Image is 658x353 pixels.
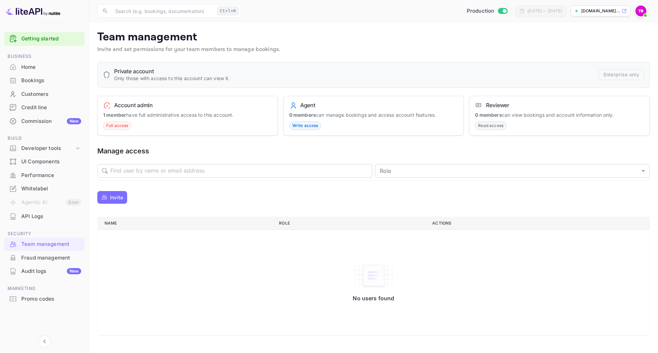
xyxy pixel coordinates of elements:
div: Fraud management [21,254,81,262]
input: Search (e.g. bookings, documentation) [111,4,215,18]
a: Credit line [4,101,85,114]
div: Customers [21,90,81,98]
div: New [67,118,81,124]
p: Invite and set permissions for your team members to manage bookings. [97,46,650,54]
p: Team management [97,30,650,44]
p: Invite [110,194,123,201]
th: Name [98,217,274,229]
button: Invite [97,191,127,204]
img: No agents have been created [353,261,394,290]
strong: 0 members [289,112,316,118]
button: Collapse navigation [38,335,51,348]
a: Home [4,61,85,73]
p: Only those with access to this account can view it. [114,75,230,82]
div: Whitelabel [21,185,81,193]
div: New [67,268,81,274]
h6: Private account [114,68,230,75]
span: Read access [475,123,506,129]
div: Promo codes [21,295,81,303]
h6: Agent [300,102,315,109]
p: No users found [353,295,394,302]
span: Full access [103,123,131,129]
div: Switch to Sandbox mode [464,7,510,15]
p: can manage bookings and access account features. [289,111,458,118]
a: Getting started [21,35,81,43]
p: have full administrative access to this account. [103,111,272,118]
div: Fraud management [4,251,85,265]
img: Traveloka B2C [635,5,646,16]
span: Build [4,135,85,142]
h5: Manage access [97,147,650,156]
span: Write access [290,123,321,129]
a: Whitelabel [4,182,85,195]
div: Ctrl+K [217,7,239,15]
div: [DATE] — [DATE] [527,8,562,14]
h6: Reviewer [486,102,509,109]
th: Role [273,217,427,229]
span: Production [467,7,495,15]
div: Developer tools [4,142,85,154]
div: Customers [4,88,85,101]
h6: Account admin [114,102,153,109]
p: can view bookings and account information only. [475,111,644,118]
div: Team management [21,240,81,248]
table: a dense table [97,217,650,336]
a: Bookings [4,74,85,87]
div: Promo codes [4,292,85,306]
a: Audit logsNew [4,265,85,277]
img: LiteAPI logo [5,5,60,16]
div: UI Components [4,155,85,168]
div: Commission [21,117,81,125]
a: Team management [4,238,85,250]
div: Audit logsNew [4,265,85,278]
div: Credit line [21,104,81,112]
div: Bookings [21,77,81,85]
a: Promo codes [4,292,85,305]
span: Security [4,230,85,238]
div: Audit logs [21,267,81,275]
div: UI Components [21,158,81,166]
span: Marketing [4,285,85,292]
div: CommissionNew [4,115,85,128]
span: Business [4,53,85,60]
div: Team management [4,238,85,251]
p: [DOMAIN_NAME]... [581,8,620,14]
div: Whitelabel [4,182,85,196]
div: Home [4,61,85,74]
div: Getting started [4,32,85,46]
a: Performance [4,169,85,181]
div: Home [21,63,81,71]
a: Customers [4,88,85,100]
input: Find user by name or email address [110,164,372,178]
strong: 0 members [475,112,502,118]
strong: 1 member [103,112,126,118]
a: CommissionNew [4,115,85,127]
a: UI Components [4,155,85,168]
a: Fraud management [4,251,85,264]
div: Performance [21,172,81,179]
div: Developer tools [21,144,74,152]
th: Actions [427,217,649,229]
a: API Logs [4,210,85,223]
div: API Logs [21,213,81,220]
